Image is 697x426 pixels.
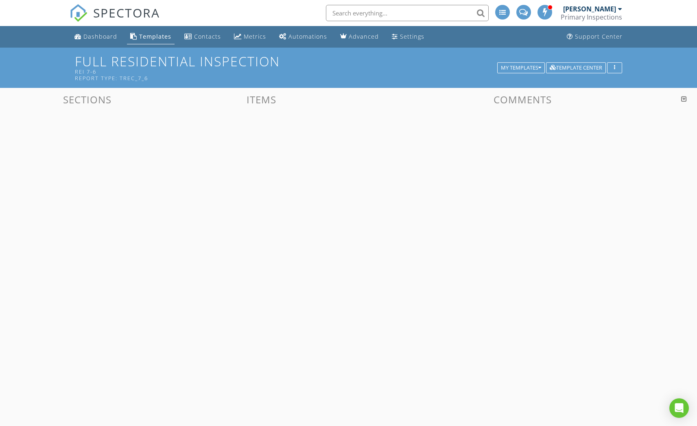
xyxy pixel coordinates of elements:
a: Contacts [181,29,224,44]
span: SPECTORA [93,4,160,21]
div: [PERSON_NAME] [563,5,616,13]
h1: Full Residential Inspection [75,54,622,81]
a: Dashboard [71,29,120,44]
a: Templates [127,29,175,44]
div: Contacts [194,33,221,40]
input: Search everything... [326,5,489,21]
div: Template Center [550,65,602,71]
div: Settings [400,33,424,40]
button: My Templates [497,62,545,74]
h3: Items [174,94,348,105]
button: Template Center [546,62,606,74]
img: The Best Home Inspection Software - Spectora [70,4,87,22]
div: Metrics [244,33,266,40]
div: Dashboard [83,33,117,40]
div: Advanced [349,33,379,40]
div: Templates [139,33,171,40]
a: Metrics [231,29,269,44]
div: Support Center [575,33,623,40]
div: Report Type: TREC_7_6 [75,75,500,81]
a: SPECTORA [70,11,160,28]
a: Advanced [337,29,382,44]
div: Open Intercom Messenger [669,398,689,418]
div: Primary Inspections [561,13,622,21]
div: REI 7-6 [75,68,500,75]
h3: Comments [354,94,693,105]
a: Support Center [564,29,626,44]
a: Settings [389,29,428,44]
div: My Templates [501,65,541,71]
div: Automations [288,33,327,40]
a: Automations (Advanced) [276,29,330,44]
a: Template Center [546,63,606,71]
